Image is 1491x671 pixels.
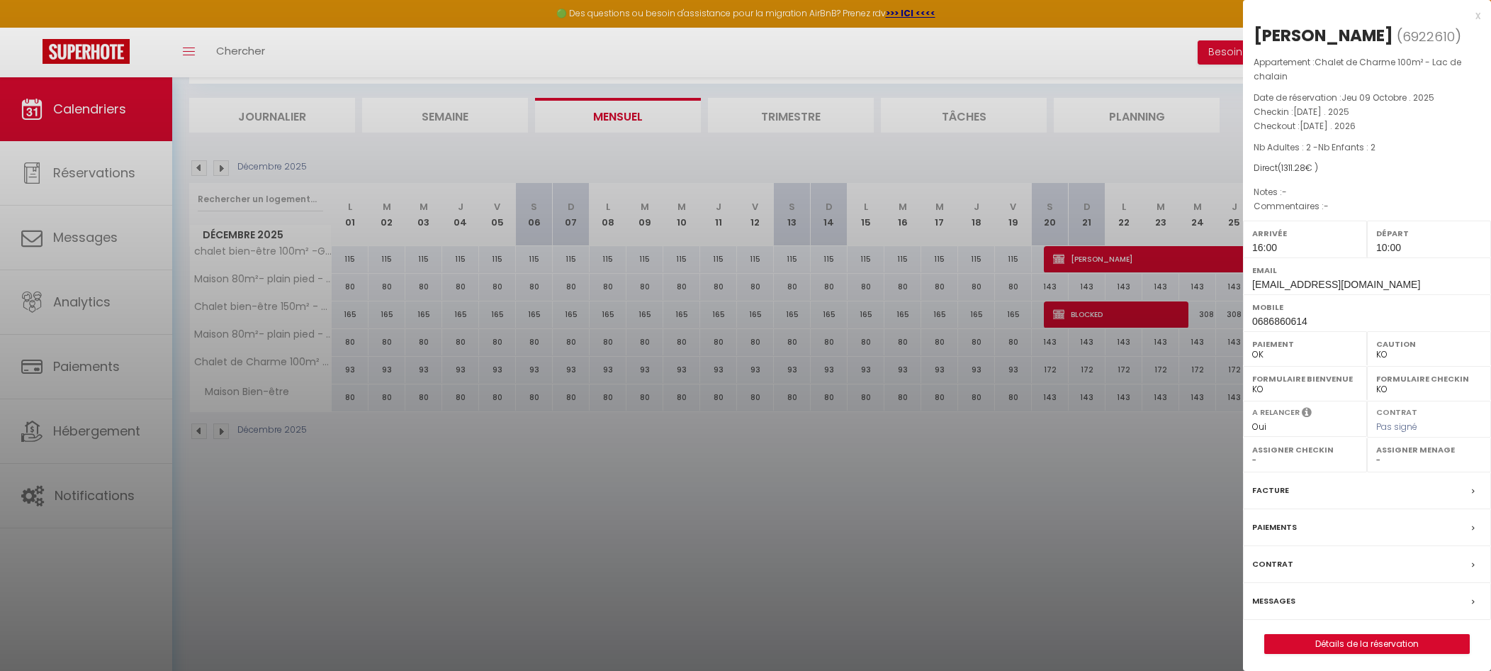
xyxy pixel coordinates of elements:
[1252,557,1293,572] label: Contrat
[1293,106,1349,118] span: [DATE] . 2025
[1254,119,1480,133] p: Checkout :
[1376,372,1482,386] label: Formulaire Checkin
[1252,242,1277,253] span: 16:00
[1376,421,1417,433] span: Pas signé
[1300,120,1356,132] span: [DATE] . 2026
[1341,91,1434,104] span: Jeu 09 Octobre . 2025
[1264,634,1470,654] button: Détails de la réservation
[1252,316,1307,327] span: 0686860614
[1376,226,1482,240] label: Départ
[1252,594,1295,609] label: Messages
[1402,28,1455,45] span: 6922610
[1254,105,1480,119] p: Checkin :
[1302,406,1312,422] i: Sélectionner OUI si vous souhaiter envoyer les séquences de messages post-checkout
[1254,24,1393,47] div: [PERSON_NAME]
[1376,337,1482,351] label: Caution
[1254,91,1480,105] p: Date de réservation :
[1252,406,1300,418] label: A relancer
[1376,242,1401,253] span: 10:00
[1397,26,1461,46] span: ( )
[1252,300,1482,314] label: Mobile
[1252,520,1297,535] label: Paiements
[1281,162,1305,174] span: 1311.28
[1254,162,1480,175] div: Direct
[1254,185,1480,199] p: Notes :
[1278,162,1318,174] span: ( € )
[1254,56,1461,82] span: Chalet de Charme 100m² - Lac de chalain
[1254,199,1480,213] p: Commentaires :
[1376,406,1417,416] label: Contrat
[1252,337,1358,351] label: Paiement
[1318,141,1375,153] span: Nb Enfants : 2
[1254,141,1375,153] span: Nb Adultes : 2 -
[1324,200,1329,212] span: -
[1252,263,1482,277] label: Email
[1252,443,1358,457] label: Assigner Checkin
[1252,226,1358,240] label: Arrivée
[1265,635,1469,653] a: Détails de la réservation
[1252,372,1358,386] label: Formulaire Bienvenue
[1252,279,1420,290] span: [EMAIL_ADDRESS][DOMAIN_NAME]
[1252,483,1289,498] label: Facture
[1254,55,1480,84] p: Appartement :
[1282,186,1287,198] span: -
[1376,443,1482,457] label: Assigner Menage
[1243,7,1480,24] div: x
